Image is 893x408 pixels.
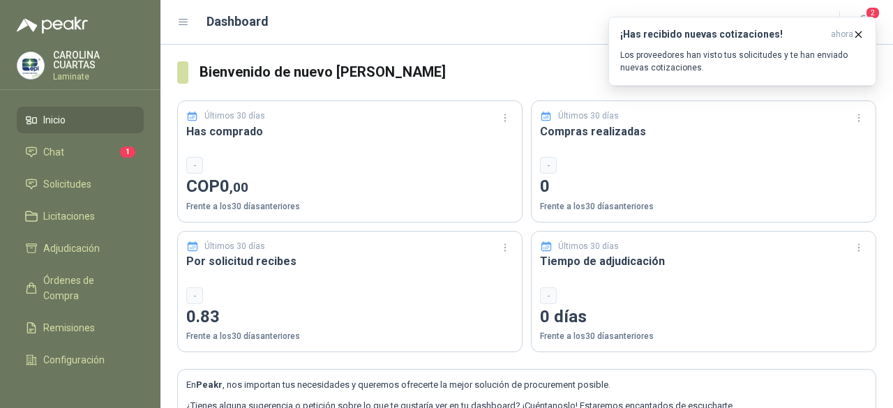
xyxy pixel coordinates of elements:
div: - [540,287,557,304]
p: Últimos 30 días [204,109,265,123]
p: Frente a los 30 días anteriores [540,330,867,343]
button: ¡Has recibido nuevas cotizaciones!ahora Los proveedores han visto tus solicitudes y te han enviad... [608,17,876,86]
h1: Dashboard [207,12,269,31]
b: Peakr [196,379,223,390]
span: 1 [120,146,135,158]
span: Adjudicación [43,241,100,256]
span: ahora [831,29,853,40]
div: - [186,287,203,304]
p: COP [186,174,513,200]
div: - [540,157,557,174]
p: 0 [540,174,867,200]
span: ,00 [230,179,248,195]
button: 2 [851,10,876,35]
a: Licitaciones [17,203,144,229]
a: Inicio [17,107,144,133]
span: Licitaciones [43,209,95,224]
a: Órdenes de Compra [17,267,144,309]
h3: Compras realizadas [540,123,867,140]
p: Frente a los 30 días anteriores [540,200,867,213]
p: 0 días [540,304,867,331]
span: Chat [43,144,64,160]
p: Laminate [53,73,144,81]
p: En , nos importan tus necesidades y queremos ofrecerte la mejor solución de procurement posible. [186,378,867,392]
div: - [186,157,203,174]
span: Inicio [43,112,66,128]
p: Últimos 30 días [558,109,619,123]
h3: Por solicitud recibes [186,252,513,270]
img: Company Logo [17,52,44,79]
span: Configuración [43,352,105,368]
h3: Has comprado [186,123,513,140]
span: 0 [220,176,248,196]
h3: Tiempo de adjudicación [540,252,867,270]
p: Últimos 30 días [204,240,265,253]
img: Logo peakr [17,17,88,33]
span: 2 [865,6,880,20]
h3: ¡Has recibido nuevas cotizaciones! [620,29,825,40]
a: Remisiones [17,315,144,341]
p: Los proveedores han visto tus solicitudes y te han enviado nuevas cotizaciones. [620,49,864,74]
h3: Bienvenido de nuevo [PERSON_NAME] [200,61,877,83]
span: Solicitudes [43,176,91,192]
span: Órdenes de Compra [43,273,130,303]
a: Configuración [17,347,144,373]
a: Adjudicación [17,235,144,262]
p: Frente a los 30 días anteriores [186,200,513,213]
p: Últimos 30 días [558,240,619,253]
span: Remisiones [43,320,95,335]
p: CAROLINA CUARTAS [53,50,144,70]
a: Solicitudes [17,171,144,197]
a: Chat1 [17,139,144,165]
p: 0.83 [186,304,513,331]
p: Frente a los 30 días anteriores [186,330,513,343]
